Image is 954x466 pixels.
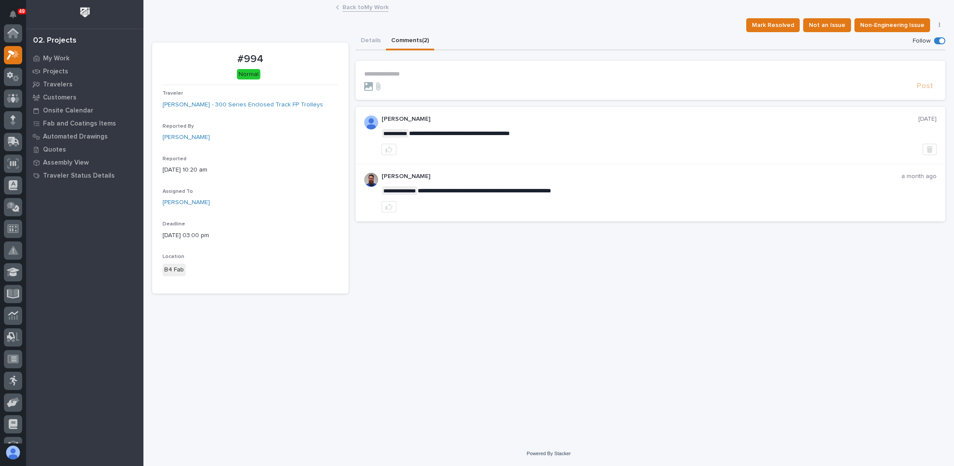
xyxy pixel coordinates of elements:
a: Quotes [26,143,143,156]
span: Mark Resolved [752,20,794,30]
p: 49 [19,8,25,14]
a: [PERSON_NAME] [163,198,210,207]
img: AOh14GjTRfkD1oUMcB0TemJ99d1W6S72D1qI3y53uSh2WIfob9-94IqIlJUlukijh7zEU6q04HSlcabwtpdPkUfvSgFdPLuR9... [364,116,378,129]
button: Not an Issue [803,18,851,32]
a: Back toMy Work [342,2,389,12]
div: B4 Fab [163,264,186,276]
a: Travelers [26,78,143,91]
p: [PERSON_NAME] [382,116,918,123]
span: Non-Engineering Issue [860,20,924,30]
a: My Work [26,52,143,65]
p: Projects [43,68,68,76]
p: #994 [163,53,338,66]
a: Projects [26,65,143,78]
a: [PERSON_NAME] - 300 Series Enclosed Track FP Trolleys [163,100,323,109]
div: Notifications49 [11,10,22,24]
p: [DATE] [918,116,937,123]
span: Deadline [163,221,185,227]
p: My Work [43,55,70,63]
button: Notifications [4,5,22,23]
p: Automated Drawings [43,133,108,141]
span: Reported [163,156,186,162]
p: Follow [913,37,931,45]
p: Travelers [43,81,73,89]
button: users-avatar [4,443,22,462]
a: Automated Drawings [26,130,143,143]
button: Non-Engineering Issue [854,18,930,32]
p: Customers [43,94,76,102]
button: Comments (2) [386,32,434,50]
a: Fab and Coatings Items [26,117,143,130]
p: [PERSON_NAME] [382,173,901,180]
button: Post [913,81,937,91]
button: Details [356,32,386,50]
span: Reported By [163,124,194,129]
button: like this post [382,201,396,212]
img: 6hTokn1ETDGPf9BPokIQ [364,173,378,187]
a: [PERSON_NAME] [163,133,210,142]
button: Mark Resolved [746,18,800,32]
span: Location [163,254,184,259]
a: Onsite Calendar [26,104,143,117]
p: a month ago [901,173,937,180]
p: Onsite Calendar [43,107,93,115]
a: Assembly View [26,156,143,169]
span: Traveler [163,91,183,96]
span: Not an Issue [809,20,845,30]
button: Delete post [923,144,937,155]
a: Powered By Stacker [527,451,571,456]
a: Customers [26,91,143,104]
span: Post [917,81,933,91]
p: Fab and Coatings Items [43,120,116,128]
p: [DATE] 03:00 pm [163,231,338,240]
p: Traveler Status Details [43,172,115,180]
p: [DATE] 10:20 am [163,165,338,175]
a: Traveler Status Details [26,169,143,182]
div: Normal [237,69,260,80]
img: Workspace Logo [77,4,93,20]
span: Assigned To [163,189,193,194]
p: Assembly View [43,159,89,167]
p: Quotes [43,146,66,154]
div: 02. Projects [33,36,76,46]
button: like this post [382,144,396,155]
